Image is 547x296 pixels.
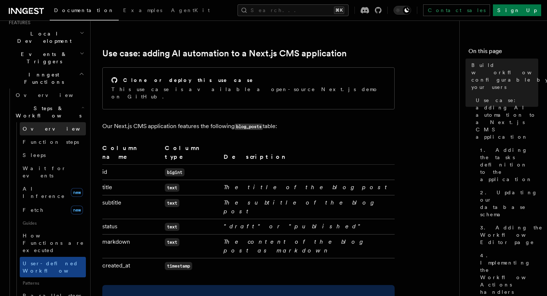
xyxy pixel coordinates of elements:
[165,262,192,270] code: timestamp
[493,4,541,16] a: Sign Up
[165,184,179,192] code: text
[50,2,119,20] a: Documentation
[102,67,395,109] a: Clone or deploy this use caseThis use case is available a open-source Next.js demo on GitHub.
[119,2,167,20] a: Examples
[13,105,81,119] span: Steps & Workflows
[238,4,349,16] button: Search...⌘K
[23,152,46,158] span: Sleeps
[224,238,365,254] em: The content of the blog post as markdown
[123,76,254,84] h2: Clone or deploy this use case
[102,143,162,165] th: Column name
[20,277,86,289] span: Patterns
[165,223,179,231] code: text
[23,165,66,179] span: Wait for events
[23,233,84,253] span: How Functions are executed
[23,126,98,132] span: Overview
[20,162,86,182] a: Wait for events
[102,164,162,180] td: id
[6,30,80,45] span: Local Development
[165,168,185,176] code: bigint
[102,48,347,59] a: Use case: adding AI automation to a Next.js CMS application
[20,149,86,162] a: Sleeps
[468,47,538,59] h4: On this page
[6,27,86,48] button: Local Development
[13,102,86,122] button: Steps & Workflows
[20,203,86,217] a: Fetchnew
[102,121,395,132] p: Our Next.js CMS application features the following table:
[23,139,79,145] span: Function steps
[6,50,80,65] span: Events & Triggers
[6,68,86,89] button: Inngest Functions
[54,7,114,13] span: Documentation
[71,188,83,197] span: new
[224,223,364,230] em: "draft" or "published"
[394,6,411,15] button: Toggle dark mode
[71,206,83,214] span: new
[13,89,86,102] a: Overview
[20,135,86,149] a: Function steps
[477,143,538,186] a: 1. Adding the tasks definition to the application
[171,7,210,13] span: AgentKit
[102,180,162,195] td: title
[23,261,88,274] span: User-defined Workflows
[102,219,162,234] td: status
[111,86,385,100] p: This use case is available a open-source Next.js demo on GitHub.
[16,92,91,98] span: Overview
[6,71,79,86] span: Inngest Functions
[221,143,395,165] th: Description
[167,2,214,20] a: AgentKit
[6,20,30,26] span: Features
[477,186,538,221] a: 2. Updating our database schema
[102,195,162,219] td: subtitle
[20,122,86,135] a: Overview
[480,252,544,296] span: 4. Implementing the Workflow Actions handlers
[6,48,86,68] button: Events & Triggers
[334,7,344,14] kbd: ⌘K
[20,217,86,229] span: Guides
[165,238,179,246] code: text
[473,94,538,143] a: Use case: adding AI automation to a Next.js CMS application
[23,186,65,199] span: AI Inference
[480,224,544,246] span: 3. Adding the Workflow Editor page
[480,146,538,183] span: 1. Adding the tasks definition to the application
[423,4,490,16] a: Contact sales
[165,199,179,207] code: text
[224,184,390,191] em: The title of the blog post
[476,97,538,140] span: Use case: adding AI automation to a Next.js CMS application
[235,124,263,130] code: blog_posts
[20,229,86,257] a: How Functions are executed
[468,59,538,94] a: Build workflows configurable by your users
[20,257,86,277] a: User-defined Workflows
[224,199,376,215] em: The subtitle of the blog post
[162,143,221,165] th: Column type
[23,207,44,213] span: Fetch
[20,182,86,203] a: AI Inferencenew
[123,7,162,13] span: Examples
[480,189,538,218] span: 2. Updating our database schema
[477,221,538,249] a: 3. Adding the Workflow Editor page
[102,234,162,258] td: markdown
[102,258,162,273] td: created_at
